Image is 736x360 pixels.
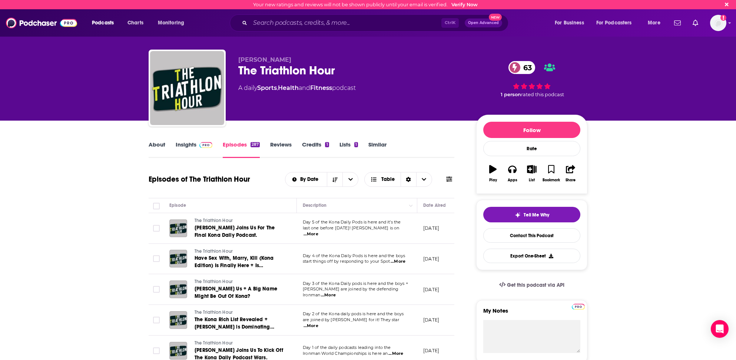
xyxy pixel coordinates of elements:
button: open menu [87,17,123,29]
div: Search podcasts, credits, & more... [237,14,515,31]
button: Share [561,160,580,187]
a: InsightsPodchaser Pro [176,141,212,158]
a: 63 [508,61,536,74]
div: 1 [325,142,329,147]
span: rated this podcast [521,92,564,97]
p: [DATE] [423,256,439,262]
p: [DATE] [423,317,439,323]
a: Show notifications dropdown [690,17,701,29]
div: Bookmark [543,178,560,182]
h1: Episodes of The Triathlon Hour [149,175,250,184]
span: [PERSON_NAME] Joins Us For The Final Kona Daily Podcast. [195,225,275,238]
span: [PERSON_NAME] are joined by the defending Ironman [303,286,398,297]
button: open menu [342,172,358,186]
span: Day 3 of the Kona Daily pods is here and the boys + [303,281,408,286]
div: 63 1 personrated this podcast [476,56,587,102]
a: The Triathlon Hour [195,340,284,347]
button: Bookmark [541,160,561,187]
img: Podchaser Pro [199,142,212,148]
div: Your new ratings and reviews will not be shown publicly until your email is verified. [253,2,478,7]
span: ...More [391,259,405,265]
span: Toggle select row [153,286,160,293]
span: Get this podcast via API [507,282,564,288]
a: Show notifications dropdown [671,17,684,29]
img: Podchaser - Follow, Share and Rate Podcasts [6,16,77,30]
div: 1 [354,142,358,147]
span: 1 person [501,92,521,97]
a: Contact This Podcast [483,228,580,243]
button: List [522,160,541,187]
span: Toggle select row [153,255,160,262]
a: The Triathlon Hour [195,248,284,255]
span: New [489,14,502,21]
span: The Triathlon Hour [195,279,233,284]
span: For Business [555,18,584,28]
button: Choose View [364,172,432,187]
span: Toggle select row [153,317,160,323]
p: [DATE] [423,347,439,354]
span: Monitoring [158,18,184,28]
img: tell me why sparkle [515,212,521,218]
button: Show profile menu [710,15,726,31]
span: Ctrl K [441,18,459,28]
label: My Notes [483,307,580,320]
div: Rate [483,141,580,156]
a: Pro website [572,303,585,310]
button: Apps [503,160,522,187]
button: open menu [643,17,670,29]
span: By Date [300,177,321,182]
span: Toggle select row [153,347,160,354]
span: Open Advanced [468,21,499,25]
div: A daily podcast [238,84,356,92]
span: The Triathlon Hour [195,249,233,254]
a: About [149,141,165,158]
div: List [529,178,535,182]
span: last one before [DATE]! [PERSON_NAME] is on [303,225,399,231]
span: Have Sex With, Marry, Kill (Kona Edition) Is Finally Here + Is [PERSON_NAME] Too Hungry To Win Th... [195,255,280,283]
span: The Triathlon Hour [195,218,233,223]
span: Day 5 of the Kona Daily Pods is here and it’s the [303,219,401,225]
span: ...More [304,323,318,329]
div: Play [489,178,497,182]
span: and [299,84,310,91]
a: Sports [257,84,277,91]
div: Open Intercom Messenger [711,320,729,338]
div: Description [303,201,326,210]
button: tell me why sparkleTell Me Why [483,207,580,222]
button: open menu [153,17,194,29]
span: [PERSON_NAME] [238,56,291,63]
span: start things off by responding to your Spot [303,259,390,264]
img: The Triathlon Hour [150,51,224,125]
div: 287 [251,142,260,147]
div: Apps [508,178,517,182]
a: Similar [368,141,387,158]
span: Day 4 of the Kona Daily Pods is here and the boys [303,253,405,258]
span: ...More [388,351,403,357]
span: Table [381,177,395,182]
span: The Kona Rich List Revealed + [PERSON_NAME] is Dominating Race Week. [195,316,274,337]
a: Credits1 [302,141,329,158]
span: The Triathlon Hour [195,340,233,346]
span: For Podcasters [596,18,632,28]
span: Tell Me Why [524,212,549,218]
span: 63 [516,61,536,74]
span: Day 1 of the daily podcasts leading into the [303,345,391,350]
span: Podcasts [92,18,114,28]
span: Ironman World Championships is here an [303,351,388,356]
input: Search podcasts, credits, & more... [250,17,441,29]
p: [DATE] [423,286,439,293]
span: are joined by [PERSON_NAME] for it! They star [303,317,399,322]
button: open menu [591,17,643,29]
a: [PERSON_NAME] Us + A Big Name Might Be Out Of Kona? [195,285,284,300]
button: Export One-Sheet [483,249,580,263]
img: Podchaser Pro [572,304,585,310]
a: Fitness [310,84,332,91]
img: User Profile [710,15,726,31]
a: Reviews [270,141,292,158]
a: Health [278,84,299,91]
a: Have Sex With, Marry, Kill (Kona Edition) Is Finally Here + Is [PERSON_NAME] Too Hungry To Win Th... [195,255,284,269]
span: [PERSON_NAME] Us + A Big Name Might Be Out Of Kona? [195,286,277,299]
svg: Email not verified [720,15,726,21]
